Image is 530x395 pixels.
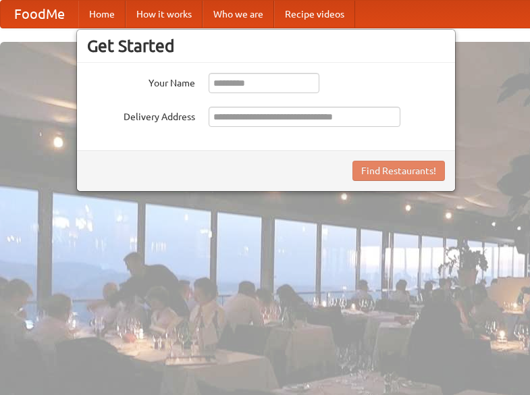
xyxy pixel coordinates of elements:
[87,36,445,56] h3: Get Started
[203,1,274,28] a: Who we are
[126,1,203,28] a: How it works
[87,73,195,90] label: Your Name
[274,1,355,28] a: Recipe videos
[1,1,78,28] a: FoodMe
[87,107,195,124] label: Delivery Address
[78,1,126,28] a: Home
[352,161,445,181] button: Find Restaurants!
